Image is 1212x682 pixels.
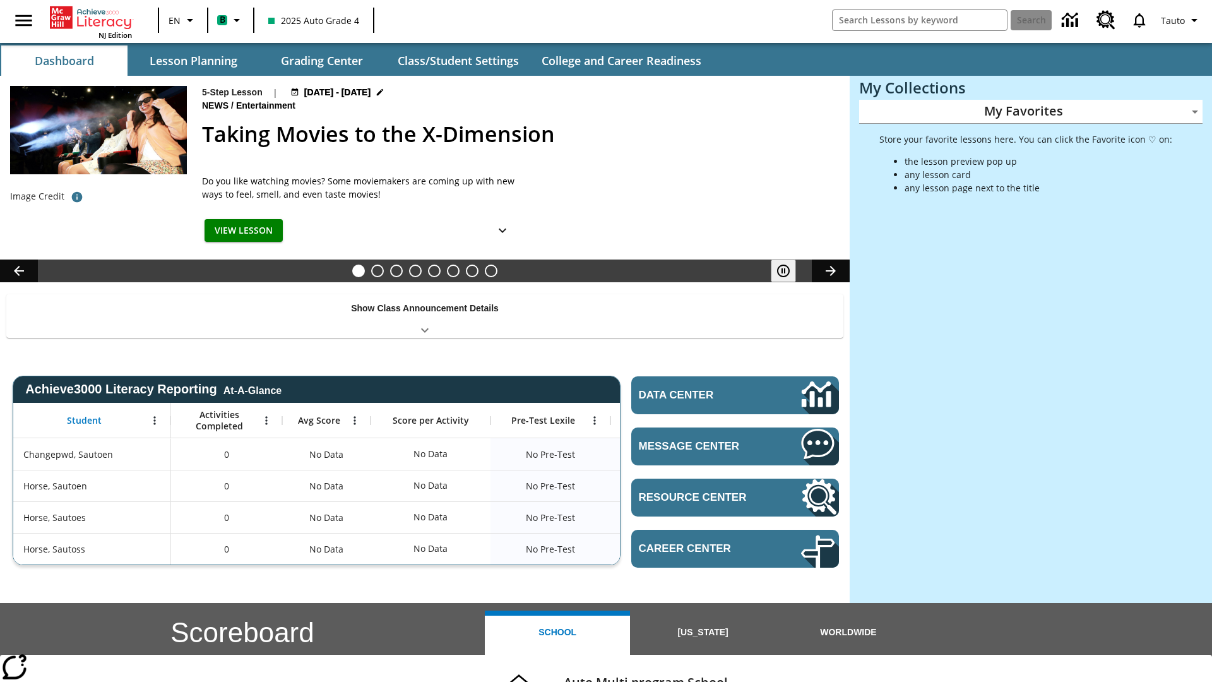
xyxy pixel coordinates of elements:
[610,533,730,565] div: No Data, Horse, Sautoss
[171,470,282,501] div: 0, Horse, Sautoen
[224,448,229,461] span: 0
[631,428,839,465] a: Message Center
[171,501,282,533] div: 0, Horse, Sautoes
[298,415,340,426] span: Avg Score
[371,265,384,277] button: Slide 2 Cars of the Future?
[776,611,921,655] button: Worldwide
[610,438,730,470] div: No Data, Changepwd, Sautoen
[639,440,763,453] span: Message Center
[282,470,371,501] div: No Data, Horse, Sautoen
[409,265,422,277] button: Slide 4 What's the Big Idea?
[526,479,575,493] span: No Pre-Test, Horse, Sautoen
[532,45,711,76] button: College and Career Readiness
[526,511,575,524] span: No Pre-Test, Horse, Sautoes
[23,448,113,461] span: Changepwd, Sautoen
[1,45,128,76] button: Dashboard
[259,45,385,76] button: Grading Center
[23,479,87,493] span: Horse, Sautoen
[771,260,796,282] button: Pause
[905,155,1172,168] li: the lesson preview pop up
[6,294,843,338] div: Show Class Announcement Details
[145,411,164,430] button: Open Menu
[390,265,403,277] button: Slide 3 Do You Want Fries With That?
[1161,14,1185,27] span: Tauto
[859,100,1203,124] div: My Favorites
[393,415,469,426] span: Score per Activity
[639,542,763,555] span: Career Center
[236,99,298,113] span: Entertainment
[212,9,249,32] button: Boost Class color is mint green. Change class color
[631,479,839,517] a: Resource Center, Will open in new tab
[5,2,42,39] button: Open side menu
[224,479,229,493] span: 0
[50,4,132,40] div: Home
[202,86,263,99] p: 5-Step Lesson
[1156,9,1207,32] button: Profile/Settings
[220,12,225,28] span: B
[177,409,261,432] span: Activities Completed
[812,260,850,282] button: Lesson carousel, Next
[526,542,575,556] span: No Pre-Test, Horse, Sautoss
[273,86,278,99] span: |
[10,86,187,174] img: Panel in front of the seats sprays water mist to the happy audience at a 4DX-equipped theater.
[231,100,234,111] span: /
[466,265,478,277] button: Slide 7 Career Lesson
[23,511,86,524] span: Horse, Sautoes
[639,491,763,504] span: Resource Center
[171,533,282,565] div: 0, Horse, Sautoss
[631,376,839,414] a: Data Center
[64,186,90,208] button: Photo credit: Photo by The Asahi Shimbun via Getty Images
[407,505,454,530] div: No Data, Horse, Sautoes
[351,302,499,315] p: Show Class Announcement Details
[352,265,365,277] button: Slide 1 Taking Movies to the X-Dimension
[202,174,518,201] p: Do you like watching movies? Some moviemakers are coming up with new ways to feel, smell, and eve...
[511,415,575,426] span: Pre-Test Lexile
[50,5,132,30] a: Home
[407,473,454,498] div: No Data, Horse, Sautoen
[67,415,102,426] span: Student
[771,260,809,282] div: Pause
[447,265,460,277] button: Slide 6 Pre-release lesson
[10,190,64,203] p: Image Credit
[303,536,350,562] span: No Data
[23,542,85,556] span: Horse, Sautoss
[202,99,231,113] span: News
[25,382,282,397] span: Achieve3000 Literacy Reporting
[98,30,132,40] span: NJ Edition
[610,501,730,533] div: No Data, Horse, Sautoes
[1089,3,1123,37] a: Resource Center, Will open in new tab
[1123,4,1156,37] a: Notifications
[428,265,441,277] button: Slide 5 One Idea, Lots of Hard Work
[224,511,229,524] span: 0
[905,168,1172,181] li: any lesson card
[631,530,839,568] a: Career Center
[1054,3,1089,38] a: Data Center
[630,611,775,655] button: [US_STATE]
[169,14,181,27] span: EN
[171,438,282,470] div: 0, Changepwd, Sautoen
[485,611,630,655] button: School
[610,470,730,501] div: No Data, Horse, Sautoen
[639,389,758,402] span: Data Center
[288,86,388,99] button: Aug 18 - Aug 24 Choose Dates
[490,219,515,242] button: Show Details
[585,411,604,430] button: Open Menu
[282,533,371,565] div: No Data, Horse, Sautoss
[526,448,575,461] span: No Pre-Test, Changepwd, Sautoen
[205,219,283,242] button: View Lesson
[268,14,359,27] span: 2025 Auto Grade 4
[345,411,364,430] button: Open Menu
[407,536,454,561] div: No Data, Horse, Sautoss
[905,181,1172,194] li: any lesson page next to the title
[879,133,1172,146] p: Store your favorite lessons here. You can click the Favorite icon ♡ on:
[282,438,371,470] div: No Data, Changepwd, Sautoen
[202,118,835,150] h2: Taking Movies to the X-Dimension
[303,441,350,467] span: No Data
[303,473,350,499] span: No Data
[304,86,371,99] span: [DATE] - [DATE]
[859,79,1203,97] h3: My Collections
[485,265,497,277] button: Slide 8 Sleepless in the Animal Kingdom
[833,10,1007,30] input: search field
[388,45,529,76] button: Class/Student Settings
